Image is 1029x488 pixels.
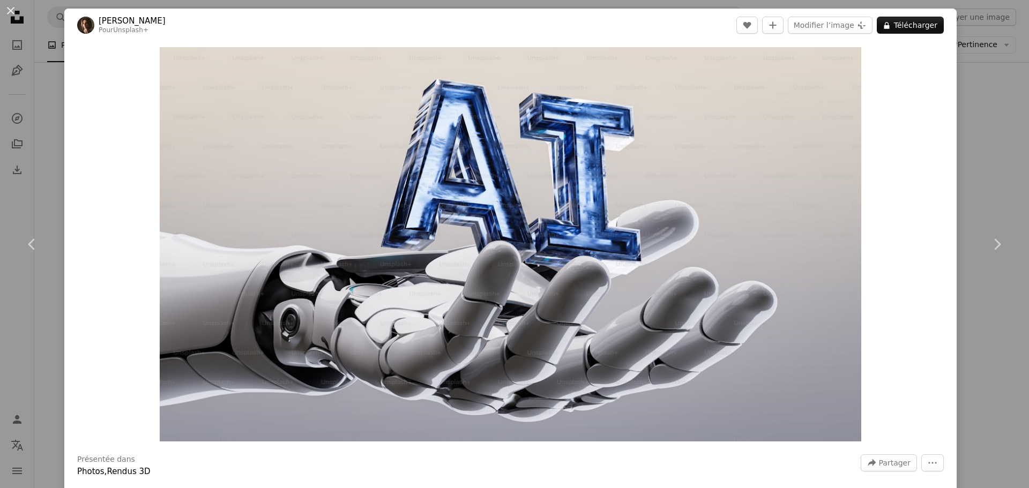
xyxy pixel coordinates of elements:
[160,47,861,441] img: Une main de robot tenant une lettre qui dit IA
[113,26,148,34] a: Unsplash+
[99,26,166,35] div: Pour
[921,454,944,471] button: Plus d’actions
[736,17,758,34] button: J’aime
[877,17,944,34] button: Télécharger
[107,467,150,476] a: Rendus 3D
[861,454,917,471] button: Partager cette image
[77,17,94,34] img: Accéder au profil de Alex Shuper
[77,467,105,476] a: Photos
[77,454,135,465] h3: Présentée dans
[879,455,911,471] span: Partager
[788,17,873,34] button: Modifier l’image
[105,467,107,476] span: ,
[160,47,861,441] button: Zoom sur cette image
[99,16,166,26] a: [PERSON_NAME]
[965,193,1029,296] a: Suivant
[762,17,784,34] button: Ajouter à la collection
